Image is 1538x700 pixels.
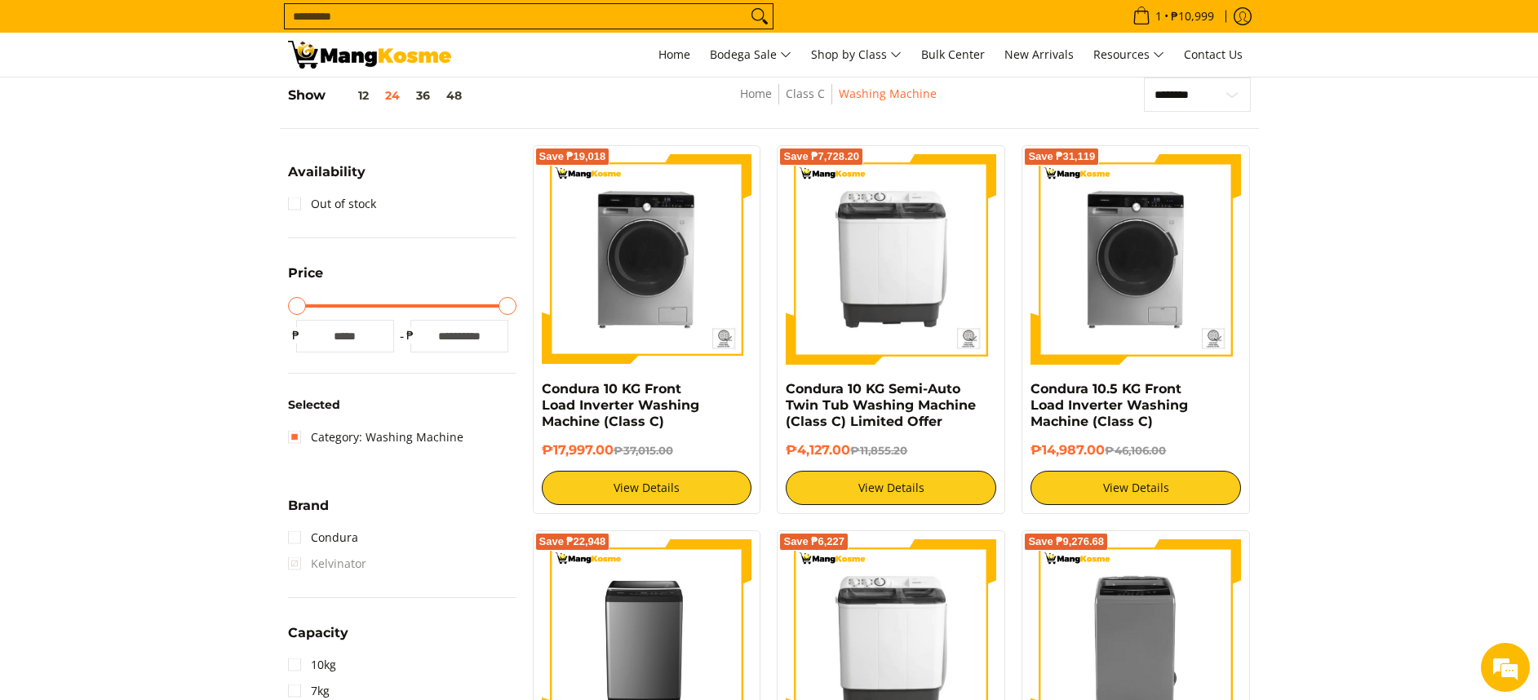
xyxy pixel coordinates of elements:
span: Price [288,267,323,280]
nav: Main Menu [468,33,1251,77]
a: Condura [288,525,358,551]
span: ₱ [402,327,419,343]
a: Condura 10.5 KG Front Load Inverter Washing Machine (Class C) [1031,381,1188,429]
a: Condura 10 KG Front Load Inverter Washing Machine (Class C) [542,381,699,429]
span: Brand [288,499,329,512]
span: Save ₱19,018 [539,152,606,162]
button: 36 [408,89,438,102]
summary: Open [288,166,366,191]
a: Category: Washing Machine [288,424,463,450]
span: 1 [1153,11,1164,22]
span: We're online! [95,206,225,370]
h6: ₱4,127.00 [786,442,996,459]
del: ₱11,855.20 [850,444,907,457]
img: Class C Home &amp; Business Appliances: Up to 70% Off l Mang Kosme [288,41,451,69]
span: Resources [1093,45,1164,65]
h6: Selected [288,398,516,413]
h6: ₱17,997.00 [542,442,752,459]
span: Capacity [288,627,348,640]
summary: Open [288,627,348,652]
span: Save ₱9,276.68 [1028,537,1104,547]
button: 48 [438,89,470,102]
a: New Arrivals [996,33,1082,77]
span: Save ₱31,119 [1028,152,1095,162]
span: Availability [288,166,366,179]
textarea: Type your message and hit 'Enter' [8,445,311,503]
del: ₱37,015.00 [614,444,673,457]
img: condura-semi-automatic-10-kilos-twin-tub-washing-machine-front-view-class-c-mang-kosme [786,154,996,365]
a: Resources [1085,33,1172,77]
span: Washing Machine [839,84,937,104]
a: Home [740,86,772,101]
span: • [1128,7,1219,25]
span: New Arrivals [1004,47,1074,62]
span: Save ₱6,227 [783,537,844,547]
summary: Open [288,267,323,292]
span: Bodega Sale [710,45,791,65]
h6: ₱14,987.00 [1031,442,1241,459]
h5: Show [288,87,470,104]
a: View Details [1031,471,1241,505]
button: Search [747,4,773,29]
span: ₱10,999 [1168,11,1217,22]
div: Minimize live chat window [268,8,307,47]
span: Home [658,47,690,62]
button: 24 [377,89,408,102]
span: Save ₱22,948 [539,537,606,547]
a: Condura 10 KG Semi-Auto Twin Tub Washing Machine (Class C) Limited Offer [786,381,976,429]
a: Bodega Sale [702,33,800,77]
a: Bulk Center [913,33,993,77]
span: Shop by Class [811,45,902,65]
a: Home [650,33,698,77]
a: Out of stock [288,191,376,217]
a: View Details [786,471,996,505]
span: ₱ [288,327,304,343]
summary: Open [288,499,329,525]
button: 12 [326,89,377,102]
div: Chat with us now [85,91,274,113]
a: View Details [542,471,752,505]
img: Condura 10 KG Front Load Inverter Washing Machine (Class C) [542,154,752,365]
a: Contact Us [1176,33,1251,77]
a: Class C [786,86,825,101]
nav: Breadcrumbs [626,84,1052,121]
a: Shop by Class [803,33,910,77]
span: Kelvinator [288,551,366,577]
del: ₱46,106.00 [1105,444,1166,457]
span: Bulk Center [921,47,985,62]
img: Condura 10.5 KG Front Load Inverter Washing Machine (Class C) [1031,154,1241,365]
a: 10kg [288,652,336,678]
span: Save ₱7,728.20 [783,152,859,162]
span: Contact Us [1184,47,1243,62]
